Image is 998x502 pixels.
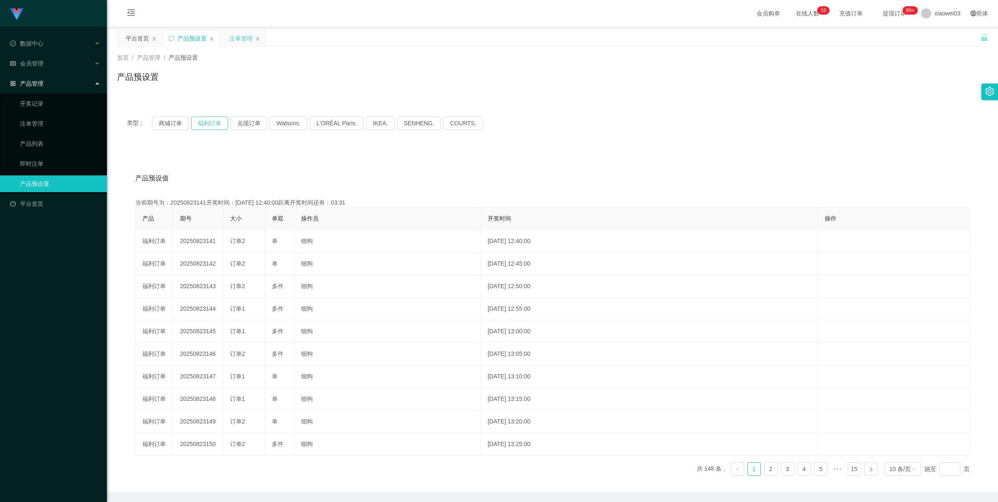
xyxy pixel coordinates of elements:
span: 单双 [272,215,284,222]
span: 订单2 [230,350,245,357]
li: 向后 5 页 [831,462,844,476]
a: 产品列表 [20,135,100,152]
button: 福利订单 [191,117,228,130]
a: 图标: dashboard平台首页 [10,195,100,212]
span: 开奖时间 [488,215,511,222]
span: 产品管理 [10,80,43,87]
td: 20250823148 [173,388,223,411]
button: COURTS. [443,117,483,130]
a: 开奖记录 [20,95,100,112]
td: 细狗 [294,388,481,411]
i: 图标: sync [168,35,174,41]
div: 平台首页 [126,30,149,46]
div: 产品预设置 [177,30,207,46]
span: 大小 [230,215,242,222]
span: 单 [272,238,278,244]
td: [DATE] 12:55:00 [481,298,818,320]
div: 10 条/页 [889,463,911,475]
td: 细狗 [294,320,481,343]
td: 细狗 [294,275,481,298]
td: 20250823149 [173,411,223,433]
button: 兑现订单 [231,117,267,130]
i: 图标: appstore-o [10,81,16,86]
div: 当前期号为：20250823141开奖时间：[DATE] 12:40:00距离开奖时间还有：03:31 [135,198,970,207]
span: 单 [272,260,278,267]
li: 4 [798,462,811,476]
i: 图标: global [970,10,976,16]
a: 2 [765,463,777,475]
td: 20250823144 [173,298,223,320]
span: 多件 [272,350,284,357]
td: 20250823145 [173,320,223,343]
td: 福利订单 [136,298,173,320]
a: 4 [798,463,811,475]
td: [DATE] 13:05:00 [481,343,818,365]
td: [DATE] 13:00:00 [481,320,818,343]
button: 商城订单 [152,117,189,130]
span: 多件 [272,305,284,312]
img: logo.9652507e.png [10,8,23,20]
span: 单 [272,373,278,380]
td: 细狗 [294,411,481,433]
span: 多件 [272,441,284,447]
td: 20250823143 [173,275,223,298]
span: 订单1 [230,373,245,380]
span: 首页 [117,54,129,61]
li: 共 148 条， [697,462,727,476]
span: 产品预设值 [135,173,169,183]
li: 3 [781,462,794,476]
span: 订单1 [230,396,245,402]
button: SENHENG. [397,117,441,130]
span: ••• [831,462,844,476]
li: 下一页 [864,462,878,476]
td: 福利订单 [136,230,173,253]
td: 20250823146 [173,343,223,365]
td: 福利订单 [136,388,173,411]
td: 细狗 [294,253,481,275]
sup: 928 [903,6,918,15]
i: 图标: close [152,36,157,41]
h1: 产品预设置 [117,71,159,83]
td: 细狗 [294,343,481,365]
span: 类型： [127,117,152,130]
div: 注单管理 [229,30,253,46]
span: 订单2 [230,418,245,425]
span: 产品预设置 [169,54,198,61]
td: [DATE] 13:15:00 [481,388,818,411]
i: 图标: left [735,467,740,472]
i: 图标: right [869,467,874,472]
td: 福利订单 [136,411,173,433]
span: 单 [272,396,278,402]
button: IKEA. [366,117,395,130]
span: / [132,54,134,61]
i: 图标: menu-fold [117,0,145,27]
span: 订单2 [230,238,245,244]
td: 福利订单 [136,365,173,388]
button: Watsons. [270,117,307,130]
a: 产品预设置 [20,175,100,192]
a: 注单管理 [20,115,100,132]
span: 在线人数 [792,10,823,16]
i: 图标: close [209,36,214,41]
span: 会员管理 [10,60,43,67]
li: 5 [814,462,828,476]
td: 福利订单 [136,275,173,298]
td: 福利订单 [136,320,173,343]
td: 细狗 [294,433,481,456]
li: 1 [747,462,761,476]
i: 图标: unlock [980,34,988,41]
span: 操作员 [301,215,319,222]
li: 2 [764,462,778,476]
span: 单 [272,418,278,425]
span: 充值订单 [835,10,867,16]
td: 20250823141 [173,230,223,253]
a: 5 [815,463,827,475]
a: 1 [748,463,760,475]
span: 数据中心 [10,40,43,47]
span: 多件 [272,283,284,289]
span: 订单1 [230,305,245,312]
i: 图标: down [911,467,916,472]
span: 多件 [272,328,284,335]
td: 20250823150 [173,433,223,456]
span: 产品管理 [137,54,160,61]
